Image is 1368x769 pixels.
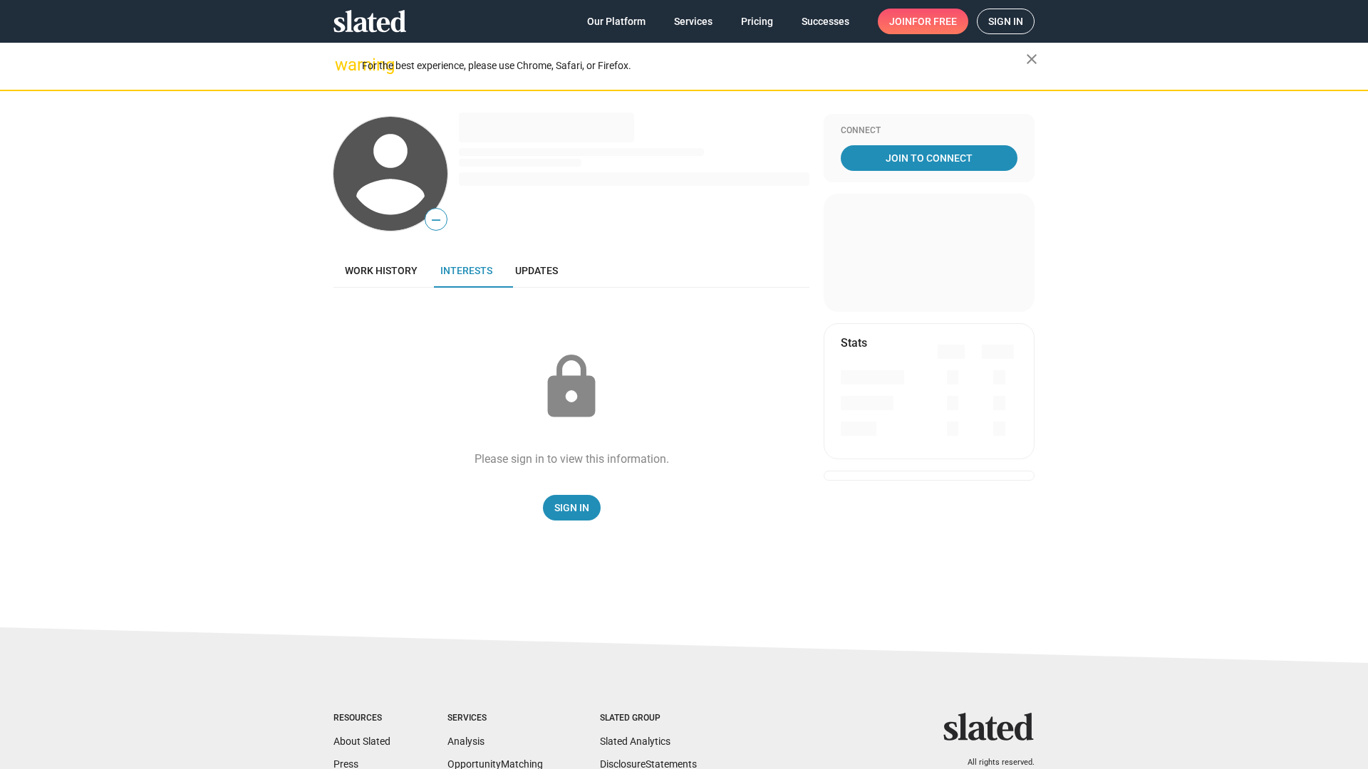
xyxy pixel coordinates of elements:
[554,495,589,520] span: Sign In
[600,713,697,724] div: Slated Group
[889,9,957,34] span: Join
[440,265,492,276] span: Interests
[600,736,670,747] a: Slated Analytics
[977,9,1035,34] a: Sign in
[335,56,352,73] mat-icon: warning
[988,9,1023,33] span: Sign in
[333,253,429,288] a: Work history
[912,9,957,34] span: for free
[447,736,484,747] a: Analysis
[333,713,390,724] div: Resources
[447,713,543,724] div: Services
[504,253,569,288] a: Updates
[362,56,1026,75] div: For the best experience, please use Chrome, Safari, or Firefox.
[878,9,968,34] a: Joinfor free
[663,9,724,34] a: Services
[576,9,657,34] a: Our Platform
[475,451,669,466] div: Please sign in to view this information.
[841,145,1017,171] a: Join To Connect
[844,145,1015,171] span: Join To Connect
[425,211,447,229] span: —
[333,736,390,747] a: About Slated
[543,495,601,520] a: Sign In
[1023,51,1040,68] mat-icon: close
[515,265,558,276] span: Updates
[587,9,646,34] span: Our Platform
[345,265,418,276] span: Work history
[841,125,1017,137] div: Connect
[536,352,607,423] mat-icon: lock
[730,9,784,34] a: Pricing
[741,9,773,34] span: Pricing
[429,253,504,288] a: Interests
[841,335,867,350] mat-card-title: Stats
[790,9,861,34] a: Successes
[802,9,849,34] span: Successes
[674,9,712,34] span: Services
